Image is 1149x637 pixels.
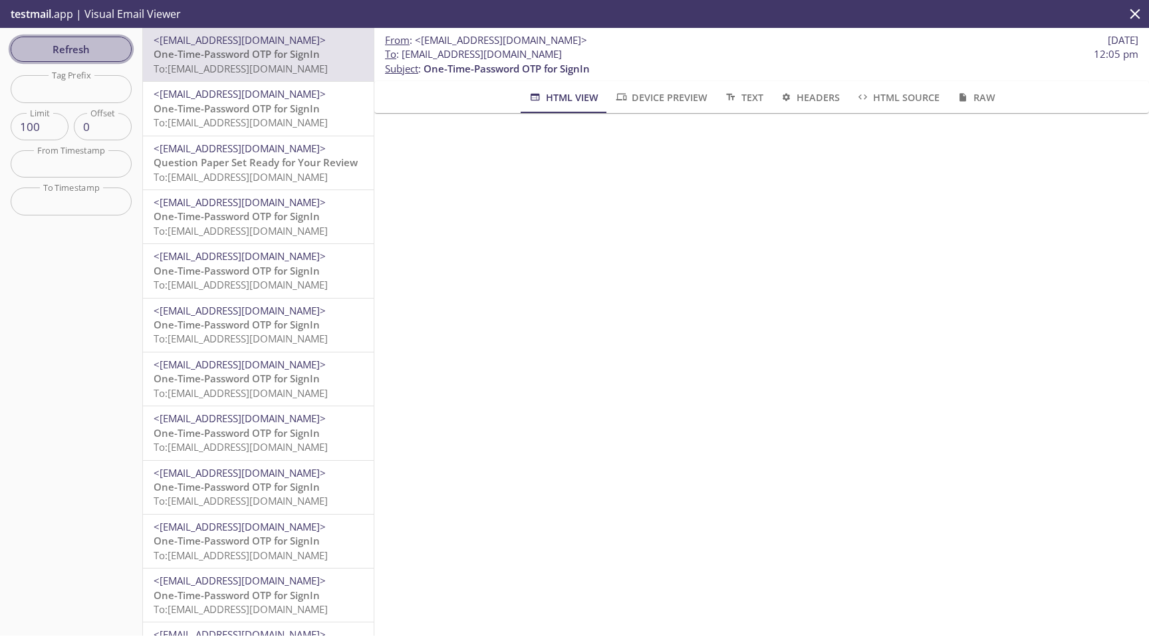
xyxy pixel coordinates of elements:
span: Raw [956,89,995,106]
span: HTML Source [856,89,940,106]
span: HTML View [528,89,598,106]
span: Device Preview [614,89,707,106]
span: To: [EMAIL_ADDRESS][DOMAIN_NAME] [154,170,328,184]
span: One-Time-Password OTP for SignIn [154,209,320,223]
span: [DATE] [1108,33,1138,47]
span: <[EMAIL_ADDRESS][DOMAIN_NAME]> [415,33,587,47]
span: To: [EMAIL_ADDRESS][DOMAIN_NAME] [154,278,328,291]
span: To [385,47,396,61]
span: To: [EMAIL_ADDRESS][DOMAIN_NAME] [154,494,328,507]
span: One-Time-Password OTP for SignIn [154,102,320,115]
span: <[EMAIL_ADDRESS][DOMAIN_NAME]> [154,466,326,479]
div: <[EMAIL_ADDRESS][DOMAIN_NAME]>One-Time-Password OTP for SignInTo:[EMAIL_ADDRESS][DOMAIN_NAME] [143,190,374,243]
span: 12:05 pm [1094,47,1138,61]
span: <[EMAIL_ADDRESS][DOMAIN_NAME]> [154,195,326,209]
span: One-Time-Password OTP for SignIn [154,426,320,440]
span: To: [EMAIL_ADDRESS][DOMAIN_NAME] [154,224,328,237]
span: One-Time-Password OTP for SignIn [154,480,320,493]
span: From [385,33,410,47]
span: To: [EMAIL_ADDRESS][DOMAIN_NAME] [154,62,328,75]
div: <[EMAIL_ADDRESS][DOMAIN_NAME]>One-Time-Password OTP for SignInTo:[EMAIL_ADDRESS][DOMAIN_NAME] [143,569,374,622]
div: <[EMAIL_ADDRESS][DOMAIN_NAME]>One-Time-Password OTP for SignInTo:[EMAIL_ADDRESS][DOMAIN_NAME] [143,515,374,568]
span: <[EMAIL_ADDRESS][DOMAIN_NAME]> [154,249,326,263]
span: To: [EMAIL_ADDRESS][DOMAIN_NAME] [154,440,328,453]
span: Text [723,89,763,106]
span: <[EMAIL_ADDRESS][DOMAIN_NAME]> [154,412,326,425]
span: testmail [11,7,51,21]
span: To: [EMAIL_ADDRESS][DOMAIN_NAME] [154,116,328,129]
div: <[EMAIL_ADDRESS][DOMAIN_NAME]>One-Time-Password OTP for SignInTo:[EMAIL_ADDRESS][DOMAIN_NAME] [143,299,374,352]
span: One-Time-Password OTP for SignIn [154,534,320,547]
div: <[EMAIL_ADDRESS][DOMAIN_NAME]>Question Paper Set Ready for Your ReviewTo:[EMAIL_ADDRESS][DOMAIN_N... [143,136,374,190]
span: One-Time-Password OTP for SignIn [154,318,320,331]
span: To: [EMAIL_ADDRESS][DOMAIN_NAME] [154,602,328,616]
span: <[EMAIL_ADDRESS][DOMAIN_NAME]> [154,142,326,155]
span: <[EMAIL_ADDRESS][DOMAIN_NAME]> [154,520,326,533]
span: Refresh [21,41,121,58]
span: One-Time-Password OTP for SignIn [424,62,590,75]
span: <[EMAIL_ADDRESS][DOMAIN_NAME]> [154,304,326,317]
span: : [385,33,587,47]
div: <[EMAIL_ADDRESS][DOMAIN_NAME]>One-Time-Password OTP for SignInTo:[EMAIL_ADDRESS][DOMAIN_NAME] [143,82,374,135]
span: To: [EMAIL_ADDRESS][DOMAIN_NAME] [154,549,328,562]
span: Subject [385,62,418,75]
span: One-Time-Password OTP for SignIn [154,372,320,385]
div: <[EMAIL_ADDRESS][DOMAIN_NAME]>One-Time-Password OTP for SignInTo:[EMAIL_ADDRESS][DOMAIN_NAME] [143,28,374,81]
p: : [385,47,1138,76]
span: <[EMAIL_ADDRESS][DOMAIN_NAME]> [154,33,326,47]
span: One-Time-Password OTP for SignIn [154,264,320,277]
div: <[EMAIL_ADDRESS][DOMAIN_NAME]>One-Time-Password OTP for SignInTo:[EMAIL_ADDRESS][DOMAIN_NAME] [143,461,374,514]
div: <[EMAIL_ADDRESS][DOMAIN_NAME]>One-Time-Password OTP for SignInTo:[EMAIL_ADDRESS][DOMAIN_NAME] [143,244,374,297]
div: <[EMAIL_ADDRESS][DOMAIN_NAME]>One-Time-Password OTP for SignInTo:[EMAIL_ADDRESS][DOMAIN_NAME] [143,352,374,406]
span: One-Time-Password OTP for SignIn [154,588,320,602]
span: Headers [779,89,840,106]
span: To: [EMAIL_ADDRESS][DOMAIN_NAME] [154,332,328,345]
span: : [EMAIL_ADDRESS][DOMAIN_NAME] [385,47,562,61]
span: To: [EMAIL_ADDRESS][DOMAIN_NAME] [154,386,328,400]
span: Question Paper Set Ready for Your Review [154,156,358,169]
button: Refresh [11,37,132,62]
span: One-Time-Password OTP for SignIn [154,47,320,61]
span: <[EMAIL_ADDRESS][DOMAIN_NAME]> [154,574,326,587]
div: <[EMAIL_ADDRESS][DOMAIN_NAME]>One-Time-Password OTP for SignInTo:[EMAIL_ADDRESS][DOMAIN_NAME] [143,406,374,459]
span: <[EMAIL_ADDRESS][DOMAIN_NAME]> [154,358,326,371]
span: <[EMAIL_ADDRESS][DOMAIN_NAME]> [154,87,326,100]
